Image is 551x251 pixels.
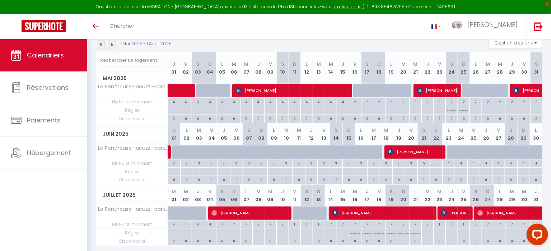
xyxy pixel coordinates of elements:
[397,115,409,122] div: 0
[480,159,492,166] div: 4
[193,159,205,166] div: 3
[468,176,480,183] div: 0
[317,61,321,68] abbr: M
[446,98,458,105] div: 2
[310,127,313,134] abbr: J
[218,176,230,183] div: 0
[241,115,252,122] div: 0
[349,185,361,206] th: 16
[243,123,255,145] th: 07
[360,127,363,134] abbr: L
[301,98,313,105] div: 4
[247,127,251,134] abbr: S
[410,52,422,84] th: 21
[506,98,518,105] div: 2
[265,52,277,84] th: 09
[397,98,409,105] div: 2
[293,176,305,183] div: 0
[192,52,204,84] th: 03
[297,127,301,134] abbr: M
[459,127,463,134] abbr: M
[470,115,482,122] div: 0
[280,159,293,166] div: 3
[397,52,410,84] th: 20
[218,123,230,145] th: 05
[243,159,255,166] div: 3
[452,21,463,28] img: ...
[221,61,223,68] abbr: L
[443,176,455,183] div: 0
[393,123,405,145] th: 19
[482,115,494,122] div: 0
[489,37,542,48] button: Gestion des prix
[216,115,228,122] div: 0
[197,127,201,134] abbr: M
[27,148,71,157] span: Hébergement
[405,123,417,145] th: 20
[218,159,230,166] div: 3
[325,185,337,206] th: 14
[318,176,330,183] div: 0
[97,84,169,89] span: Le Penthouse-jacuzzi-parking-terrasse-climatisation
[255,176,267,183] div: 0
[241,98,252,105] div: 4
[196,61,200,68] abbr: S
[450,61,453,68] abbr: S
[205,176,218,183] div: 0
[518,98,530,105] div: 2
[27,83,69,92] span: Réservations
[216,98,228,105] div: 3
[386,98,397,105] div: 2
[168,115,180,122] div: 0
[301,185,313,206] th: 12
[482,52,494,84] th: 27
[531,98,542,105] div: 2
[401,61,406,68] abbr: M
[280,123,293,145] th: 10
[205,159,218,166] div: 3
[492,159,505,166] div: 4
[243,176,255,183] div: 0
[268,159,280,166] div: 3
[470,52,482,84] th: 26
[168,98,180,105] div: 4
[330,159,342,166] div: 3
[193,123,205,145] th: 03
[265,115,276,122] div: 0
[96,115,168,123] span: Disponibilité
[355,123,368,145] th: 16
[410,127,413,134] abbr: V
[522,127,526,134] abbr: D
[322,127,326,134] abbr: V
[337,98,349,105] div: 4
[168,52,180,84] th: 01
[355,176,368,183] div: 0
[418,159,430,166] div: 5
[193,176,205,183] div: 0
[337,115,349,122] div: 0
[480,123,492,145] th: 26
[390,61,392,68] abbr: L
[301,52,313,84] th: 12
[228,52,241,84] th: 06
[253,98,265,105] div: 4
[467,20,518,29] span: [PERSON_NAME]
[517,123,530,145] th: 29
[446,52,458,84] th: 24
[373,98,385,105] div: 2
[205,123,218,145] th: 04
[318,123,330,145] th: 13
[289,185,301,206] th: 11
[535,127,537,134] abbr: L
[361,185,373,206] th: 17
[373,115,385,122] div: 0
[96,106,168,114] span: Règles
[459,106,468,113] p: No Checkin
[306,61,308,68] abbr: L
[192,185,204,206] th: 03
[109,22,134,29] span: Chercher
[354,61,357,68] abbr: V
[368,159,380,166] div: 3
[337,52,349,84] th: 15
[305,123,318,145] th: 12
